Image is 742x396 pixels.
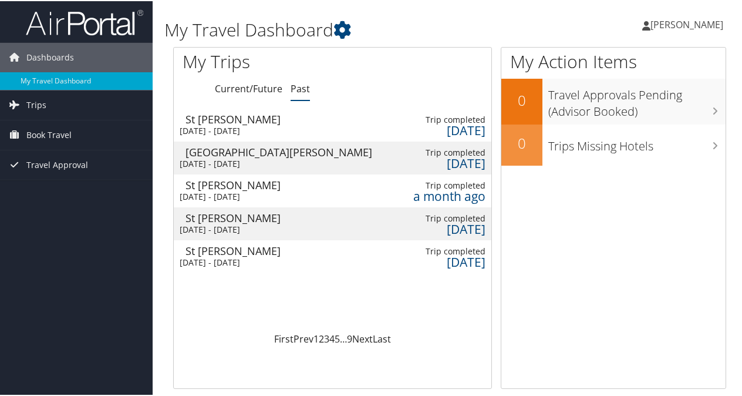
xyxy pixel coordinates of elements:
a: 0Travel Approvals Pending (Advisor Booked) [501,78,726,123]
a: 4 [329,331,335,344]
div: [DATE] - [DATE] [180,223,374,234]
div: [DATE] [410,157,486,167]
div: [DATE] - [DATE] [180,125,374,135]
h3: Trips Missing Hotels [548,131,726,153]
img: airportal-logo.png [26,8,143,35]
a: Prev [294,331,313,344]
a: 0Trips Missing Hotels [501,123,726,165]
span: Trips [26,89,46,119]
div: Trip completed [410,179,486,190]
a: Past [291,81,310,94]
div: [DATE] [410,124,486,135]
div: Trip completed [410,146,486,157]
a: 5 [335,331,340,344]
a: 2 [319,331,324,344]
a: Current/Future [215,81,282,94]
div: [DATE] - [DATE] [180,157,374,168]
a: 9 [347,331,352,344]
h1: My Trips [183,48,350,73]
span: Dashboards [26,42,74,71]
div: St [PERSON_NAME] [185,212,380,222]
a: Next [352,331,373,344]
div: [DATE] - [DATE] [180,256,374,267]
div: [DATE] [410,256,486,266]
a: Last [373,331,391,344]
div: a month ago [410,190,486,200]
h2: 0 [501,132,542,152]
span: … [340,331,347,344]
a: [PERSON_NAME] [642,6,735,41]
div: [GEOGRAPHIC_DATA][PERSON_NAME] [185,146,380,156]
div: [DATE] - [DATE] [180,190,374,201]
div: St [PERSON_NAME] [185,113,380,123]
div: St [PERSON_NAME] [185,179,380,189]
h1: My Travel Dashboard [164,16,545,41]
span: Travel Approval [26,149,88,179]
div: [DATE] [410,223,486,233]
span: [PERSON_NAME] [650,17,723,30]
h3: Travel Approvals Pending (Advisor Booked) [548,80,726,119]
a: 3 [324,331,329,344]
div: St [PERSON_NAME] [185,244,380,255]
a: First [274,331,294,344]
div: Trip completed [410,212,486,223]
h1: My Action Items [501,48,726,73]
a: 1 [313,331,319,344]
div: Trip completed [410,245,486,256]
h2: 0 [501,89,542,109]
span: Book Travel [26,119,72,149]
div: Trip completed [410,113,486,124]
